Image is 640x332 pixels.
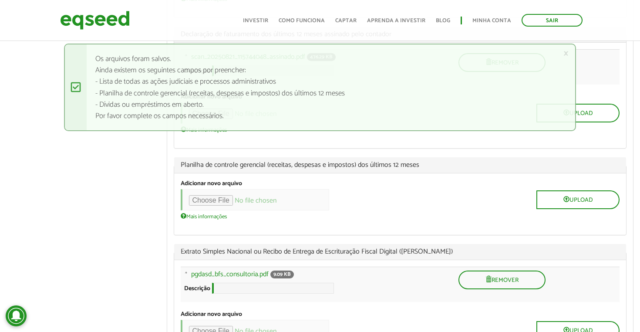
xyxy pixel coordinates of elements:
[335,18,357,24] a: Captar
[181,312,242,318] label: Adicionar novo arquivo
[270,271,294,278] span: 9.09 KB
[64,44,576,131] div: Os arquivos foram salvos. Ainda existem os seguintes campos por preencher: - Lista de todas as aç...
[367,18,425,24] a: Aprenda a investir
[458,271,546,289] button: Remover
[536,190,620,209] button: Upload
[243,18,268,24] a: Investir
[436,18,450,24] a: Blog
[181,213,227,220] a: Mais informações
[181,248,620,255] span: Extrato Simples Nacional ou Recibo de Entrega de Escrituração Fiscal Digital ([PERSON_NAME])
[279,18,325,24] a: Como funciona
[184,286,210,292] label: Descrição
[472,18,511,24] a: Minha conta
[60,9,130,32] img: EqSeed
[181,181,242,187] label: Adicionar novo arquivo
[181,162,620,169] span: Planilha de controle gerencial (receitas, despesas e impostos) dos últimos 12 meses
[536,104,620,122] button: Upload
[522,14,583,27] a: Sair
[191,271,269,278] a: pgdasd_bfs_consultoria.pdf
[563,49,569,58] a: ×
[177,271,191,282] a: Arraste para reordenar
